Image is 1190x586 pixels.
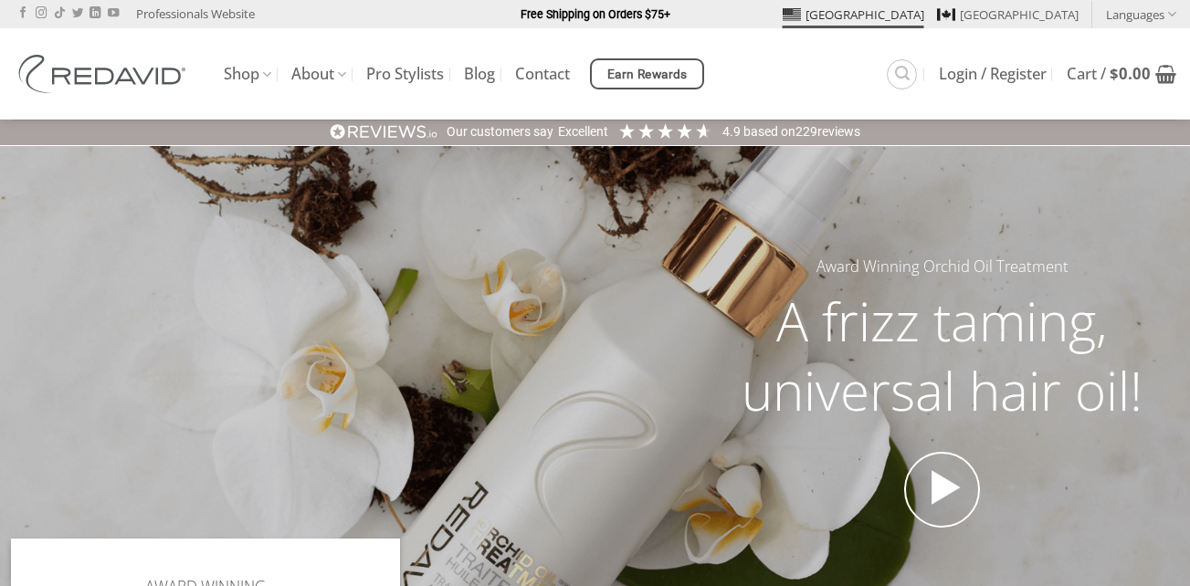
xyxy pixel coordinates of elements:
a: Pro Stylists [366,58,444,90]
a: Follow on TikTok [54,7,65,20]
a: About [291,57,346,92]
span: Cart / [1067,67,1151,81]
span: Login / Register [939,67,1047,81]
h2: A frizz taming, universal hair oil! [708,287,1176,424]
span: reviews [817,124,860,139]
a: Shop [224,57,271,92]
a: Follow on Facebook [17,7,28,20]
a: [GEOGRAPHIC_DATA] [783,1,924,28]
span: 4.9 [722,124,743,139]
a: Languages [1106,1,1176,27]
a: Follow on Instagram [36,7,47,20]
a: Blog [464,58,495,90]
a: Open video in lightbox [904,452,981,528]
a: [GEOGRAPHIC_DATA] [937,1,1079,28]
span: $ [1110,63,1119,84]
a: Login / Register [939,58,1047,90]
div: Excellent [558,123,608,141]
a: Follow on Twitter [72,7,83,20]
a: Earn Rewards [590,58,704,89]
strong: Free Shipping on Orders $75+ [521,7,670,21]
div: 4.91 Stars [617,121,713,141]
img: REDAVID Salon Products | United States [14,55,196,93]
a: Search [887,59,917,89]
a: Follow on LinkedIn [90,7,100,20]
span: 229 [795,124,817,139]
a: Follow on YouTube [108,7,119,20]
a: View cart [1067,54,1176,94]
span: Earn Rewards [607,65,688,85]
bdi: 0.00 [1110,63,1151,84]
div: Our customers say [447,123,553,141]
span: Based on [743,124,795,139]
img: REVIEWS.io [330,123,437,141]
a: Contact [515,58,570,90]
h5: Award Winning Orchid Oil Treatment [708,255,1176,279]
